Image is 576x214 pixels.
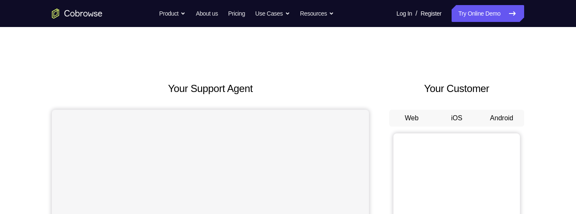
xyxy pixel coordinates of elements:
[228,5,245,22] a: Pricing
[300,5,334,22] button: Resources
[389,81,524,96] h2: Your Customer
[452,5,524,22] a: Try Online Demo
[196,5,218,22] a: About us
[255,5,290,22] button: Use Cases
[396,5,412,22] a: Log In
[52,81,369,96] h2: Your Support Agent
[421,5,441,22] a: Register
[52,8,102,19] a: Go to the home page
[159,5,186,22] button: Product
[434,110,479,127] button: iOS
[415,8,417,19] span: /
[389,110,434,127] button: Web
[479,110,524,127] button: Android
